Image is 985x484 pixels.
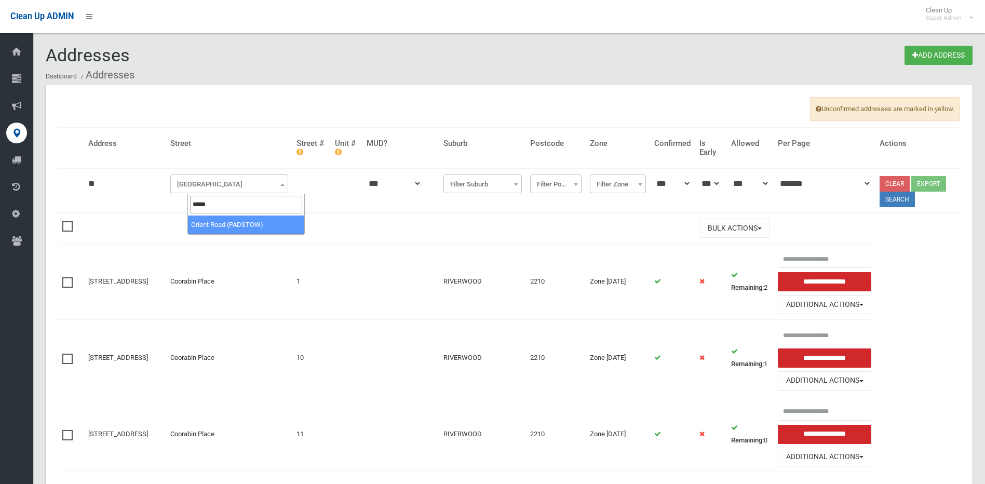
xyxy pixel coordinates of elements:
[880,139,956,148] h4: Actions
[526,320,586,396] td: 2210
[170,174,288,193] span: Filter Street
[526,396,586,472] td: 2210
[166,320,292,396] td: Coorabin Place
[590,139,646,148] h4: Zone
[586,396,650,472] td: Zone [DATE]
[921,6,972,22] span: Clean Up
[926,14,962,22] small: Super Admin
[592,177,643,192] span: Filter Zone
[530,174,582,193] span: Filter Postcode
[731,139,770,148] h4: Allowed
[446,177,519,192] span: Filter Suburb
[166,244,292,320] td: Coorabin Place
[166,396,292,472] td: Coorabin Place
[731,436,764,444] strong: Remaining:
[727,396,774,472] td: 0
[292,244,331,320] td: 1
[292,396,331,472] td: 11
[443,139,522,148] h4: Suburb
[367,139,435,148] h4: MUD?
[533,177,579,192] span: Filter Postcode
[10,11,74,21] span: Clean Up ADMIN
[88,354,148,361] a: [STREET_ADDRESS]
[46,73,77,80] a: Dashboard
[778,295,871,314] button: Additional Actions
[173,177,286,192] span: Filter Street
[443,174,522,193] span: Filter Suburb
[590,174,646,193] span: Filter Zone
[654,139,691,148] h4: Confirmed
[911,176,946,192] button: Export
[731,360,764,368] strong: Remaining:
[778,448,871,467] button: Additional Actions
[88,430,148,438] a: [STREET_ADDRESS]
[88,277,148,285] a: [STREET_ADDRESS]
[439,320,526,396] td: RIVERWOOD
[88,139,162,148] h4: Address
[439,396,526,472] td: RIVERWOOD
[526,244,586,320] td: 2210
[905,46,973,65] a: Add Address
[586,244,650,320] td: Zone [DATE]
[880,176,910,192] a: Clear
[880,192,915,207] button: Search
[296,139,327,156] h4: Street #
[530,139,582,148] h4: Postcode
[727,244,774,320] td: 2
[700,219,770,238] button: Bulk Actions
[188,216,305,234] li: Orient Road (PADSTOW)
[170,139,288,148] h4: Street
[810,97,960,121] span: Unconfirmed addresses are marked in yellow.
[731,284,764,291] strong: Remaining:
[292,320,331,396] td: 10
[439,244,526,320] td: RIVERWOOD
[586,320,650,396] td: Zone [DATE]
[778,371,871,391] button: Additional Actions
[78,65,134,85] li: Addresses
[335,139,358,156] h4: Unit #
[727,320,774,396] td: 1
[778,139,871,148] h4: Per Page
[699,139,723,156] h4: Is Early
[46,45,130,65] span: Addresses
